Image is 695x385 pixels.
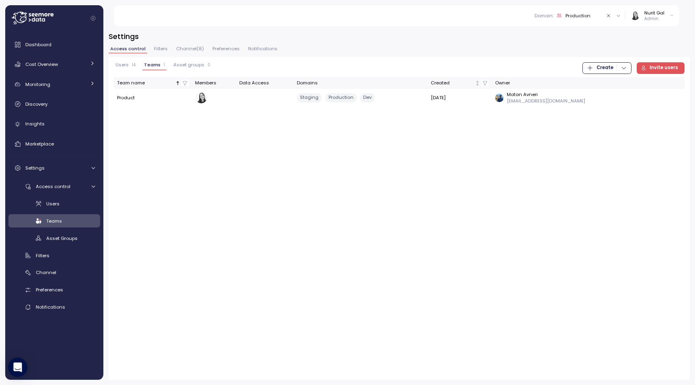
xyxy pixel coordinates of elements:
[8,358,27,377] div: Open Intercom Messenger
[25,101,47,107] span: Discovery
[25,81,50,88] span: Monitoring
[428,89,492,106] td: [DATE]
[144,63,160,67] span: Teams
[208,62,210,68] p: 0
[8,56,100,72] a: Cost Overview
[507,98,585,104] p: [EMAIL_ADDRESS][DOMAIN_NAME]
[175,80,181,86] div: Sorted ascending
[582,62,631,74] button: Create
[25,165,45,171] span: Settings
[46,235,78,242] span: Asset Groups
[8,301,100,314] a: Notifications
[637,62,685,74] button: Invite users
[8,214,100,227] a: Teams
[495,80,642,87] div: Owner
[239,80,290,87] div: Data Access
[36,269,56,276] span: Channel
[596,63,613,74] span: Create
[535,12,553,19] p: Domain :
[644,10,664,16] div: Nurit Gal
[173,63,204,67] span: Asset groups
[8,160,100,176] a: Settings
[36,183,70,190] span: Access control
[8,76,100,92] a: Monitoring
[196,92,207,103] img: ACg8ocIVugc3DtI--ID6pffOeA5XcvoqExjdOmyrlhjOptQpqjom7zQ=s96-c
[297,93,322,102] div: Staging
[325,93,357,102] div: Production
[605,12,613,19] button: Clear value
[8,266,100,279] a: Channel
[164,62,165,68] p: 1
[46,201,60,207] span: Users
[195,80,232,87] div: Members
[46,218,62,224] span: Teams
[109,31,690,41] h3: Settings
[428,77,492,89] th: CreatedNot sorted
[212,47,240,51] span: Preferences
[8,37,100,53] a: Dashboard
[644,16,664,22] p: Admin
[475,80,480,86] div: Not sorted
[650,63,678,74] span: Invite users
[88,15,98,21] button: Collapse navigation
[8,116,100,132] a: Insights
[36,304,65,310] span: Notifications
[110,47,146,51] span: Access control
[114,89,192,106] td: Product
[565,12,590,19] div: Production
[8,96,100,112] a: Discovery
[36,287,63,293] span: Preferences
[360,93,375,102] div: Dev
[507,91,585,98] p: Matan Avneri
[8,136,100,152] a: Marketplace
[25,61,58,68] span: Cost Overview
[132,62,136,68] p: 14
[25,141,54,147] span: Marketplace
[631,11,639,20] img: ACg8ocIVugc3DtI--ID6pffOeA5XcvoqExjdOmyrlhjOptQpqjom7zQ=s96-c
[495,94,504,102] img: ALV-UjWNR2Gt0kGtrONVSrhW29XT1npttbfgHtm0mFQerksTlJ7nqlLboFCZePe52QDsYJBRhxh4uUmUx1DbXp_2qqxF6erQP...
[36,252,49,259] span: Filters
[8,197,100,210] a: Users
[115,63,129,67] span: Users
[25,121,45,127] span: Insights
[8,231,100,245] a: Asset Groups
[154,47,168,51] span: Filters
[8,249,100,262] a: Filters
[114,77,192,89] th: Team nameSorted ascending
[25,41,51,48] span: Dashboard
[176,47,204,51] span: Channel ( 8 )
[8,180,100,193] a: Access control
[297,80,424,87] div: Domains
[8,283,100,297] a: Preferences
[431,80,473,87] div: Created
[117,80,174,87] div: Team name
[248,47,278,51] span: Notifications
